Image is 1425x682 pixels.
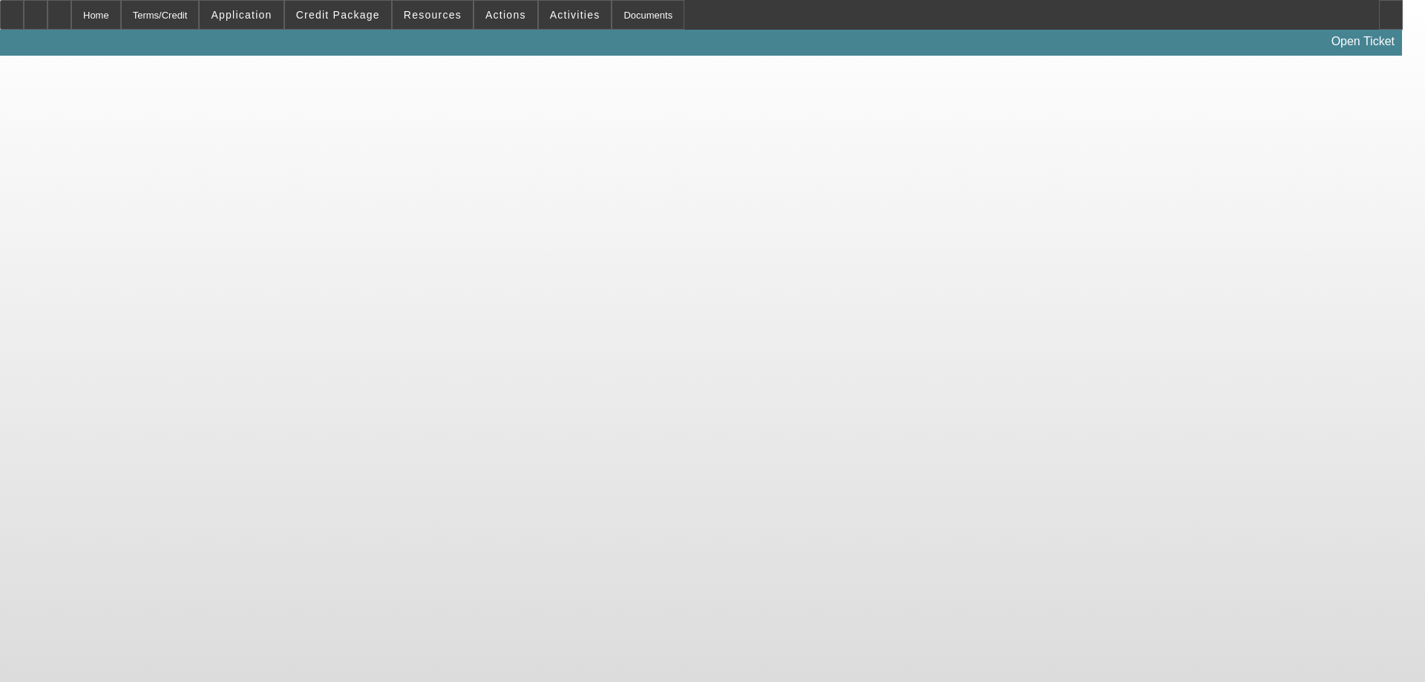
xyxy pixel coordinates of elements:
button: Activities [539,1,612,29]
span: Actions [485,9,526,21]
span: Resources [404,9,462,21]
button: Resources [393,1,473,29]
span: Credit Package [296,9,380,21]
button: Credit Package [285,1,391,29]
button: Application [200,1,283,29]
button: Actions [474,1,537,29]
span: Activities [550,9,600,21]
span: Application [211,9,272,21]
a: Open Ticket [1326,29,1401,54]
